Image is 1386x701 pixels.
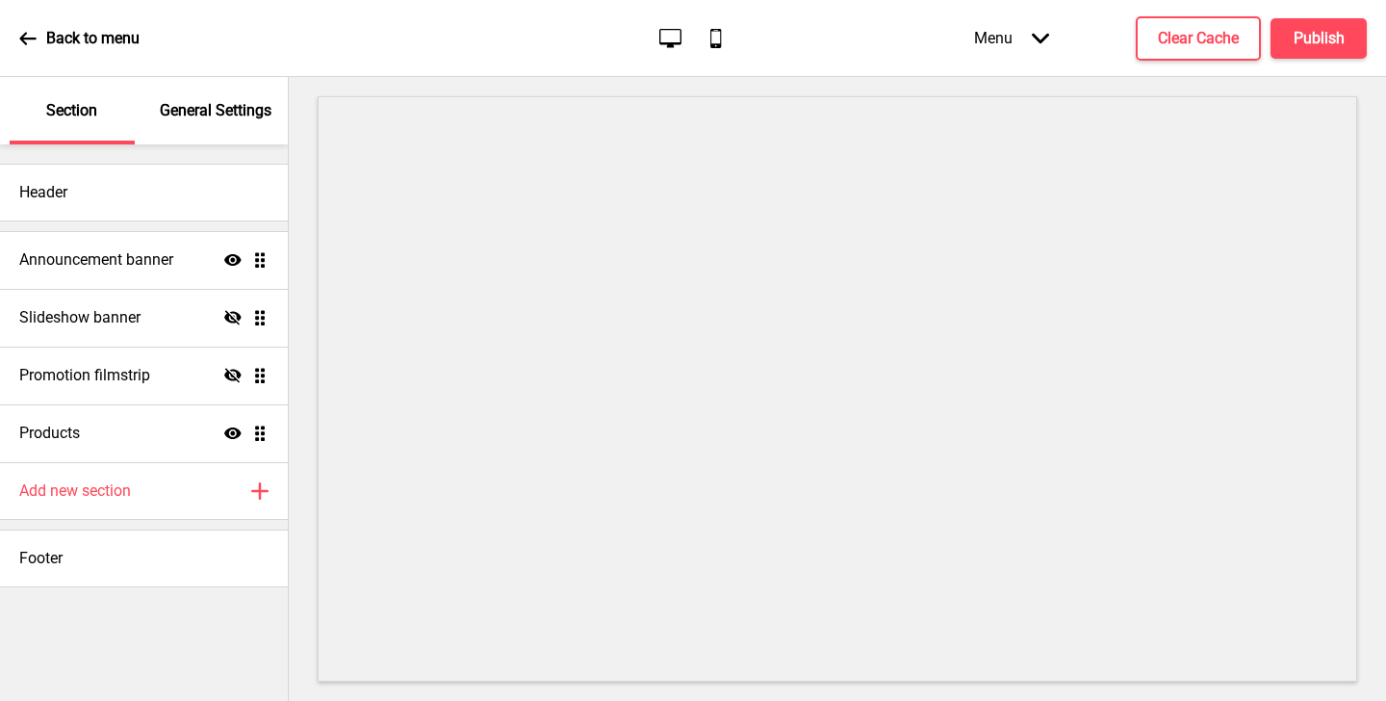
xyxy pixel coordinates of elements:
button: Clear Cache [1136,16,1261,61]
h4: Slideshow banner [19,307,141,328]
a: Back to menu [19,13,140,65]
h4: Footer [19,548,63,569]
h4: Announcement banner [19,249,173,271]
p: Back to menu [46,28,140,49]
button: Publish [1270,18,1367,59]
h4: Clear Cache [1158,28,1239,49]
h4: Add new section [19,480,131,502]
p: General Settings [160,100,271,121]
div: Menu [955,10,1068,66]
h4: Header [19,182,67,203]
h4: Promotion filmstrip [19,365,150,386]
h4: Publish [1294,28,1345,49]
h4: Products [19,423,80,444]
p: Section [46,100,97,121]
